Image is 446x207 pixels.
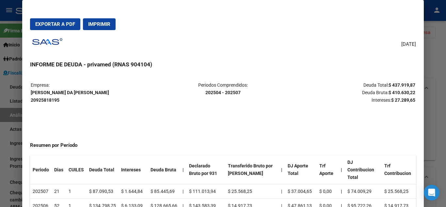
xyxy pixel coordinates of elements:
[180,155,186,184] th: |
[279,155,285,184] th: |
[31,81,158,104] p: Empresa:
[180,184,186,199] td: |
[391,97,415,103] strong: $ 27.289,65
[52,155,66,184] th: Dias
[285,184,317,199] td: $ 37.004,65
[35,21,75,27] span: Exportar a PDF
[30,155,52,184] th: Periodo
[279,184,285,199] td: |
[159,81,287,96] p: Periodos Comprendidos:
[148,184,180,199] td: $ 85.445,69
[389,90,415,95] strong: $ 410.630,22
[382,184,416,199] td: $ 25.568,25
[186,184,225,199] td: $ 111.013,94
[317,155,338,184] th: Trf Aporte
[119,155,148,184] th: Intereses
[66,184,87,199] td: 1
[88,21,110,27] span: Imprimir
[87,184,119,199] td: $ 87.090,53
[389,82,415,88] strong: $ 437.919,87
[66,155,87,184] th: CUILES
[30,142,416,149] h4: Resumen por Período
[30,18,80,30] button: Exportar a PDF
[30,184,52,199] td: 202507
[52,184,66,199] td: 21
[205,90,241,95] strong: 202504 - 202507
[338,184,345,199] th: |
[31,90,109,103] strong: [PERSON_NAME] DA [PERSON_NAME] 20925818195
[424,185,439,200] div: Open Intercom Messenger
[119,184,148,199] td: $ 1.644,84
[87,155,119,184] th: Deuda Total
[338,155,345,184] th: |
[225,155,279,184] th: Transferido Bruto por [PERSON_NAME]
[148,155,180,184] th: Deuda Bruta
[288,81,415,104] p: Deuda Total: Deuda Bruta: Intereses:
[401,41,416,48] span: [DATE]
[225,184,279,199] td: $ 25.568,25
[317,184,338,199] td: $ 0,00
[382,155,416,184] th: Trf Contribucion
[345,155,382,184] th: DJ Contribucion Total
[285,155,317,184] th: DJ Aporte Total
[186,155,225,184] th: Declarado Bruto por 931
[345,184,382,199] td: $ 74.009,29
[83,18,116,30] button: Imprimir
[30,60,416,69] h3: INFORME DE DEUDA - privamed (RNAS 904104)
